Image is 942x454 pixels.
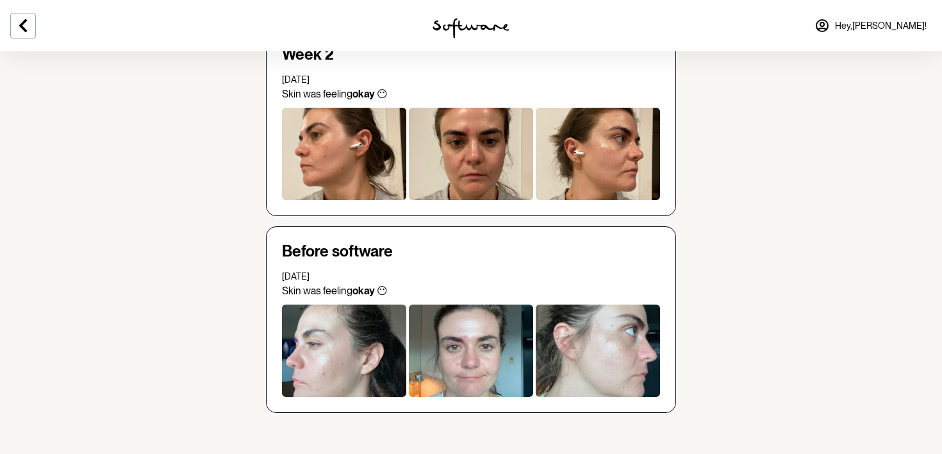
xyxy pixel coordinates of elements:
h4: Before software [282,242,660,261]
img: software logo [433,18,509,38]
strong: okay [352,285,375,297]
strong: okay [352,88,375,100]
h4: Week 2 [282,46,660,64]
span: [DATE] [282,74,310,85]
p: Skin was feeling 😶 [282,285,660,297]
a: Hey,[PERSON_NAME]! [807,10,934,41]
p: Skin was feeling 😶 [282,88,660,100]
span: [DATE] [282,271,310,282]
span: Hey, [PERSON_NAME] ! [835,21,927,31]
